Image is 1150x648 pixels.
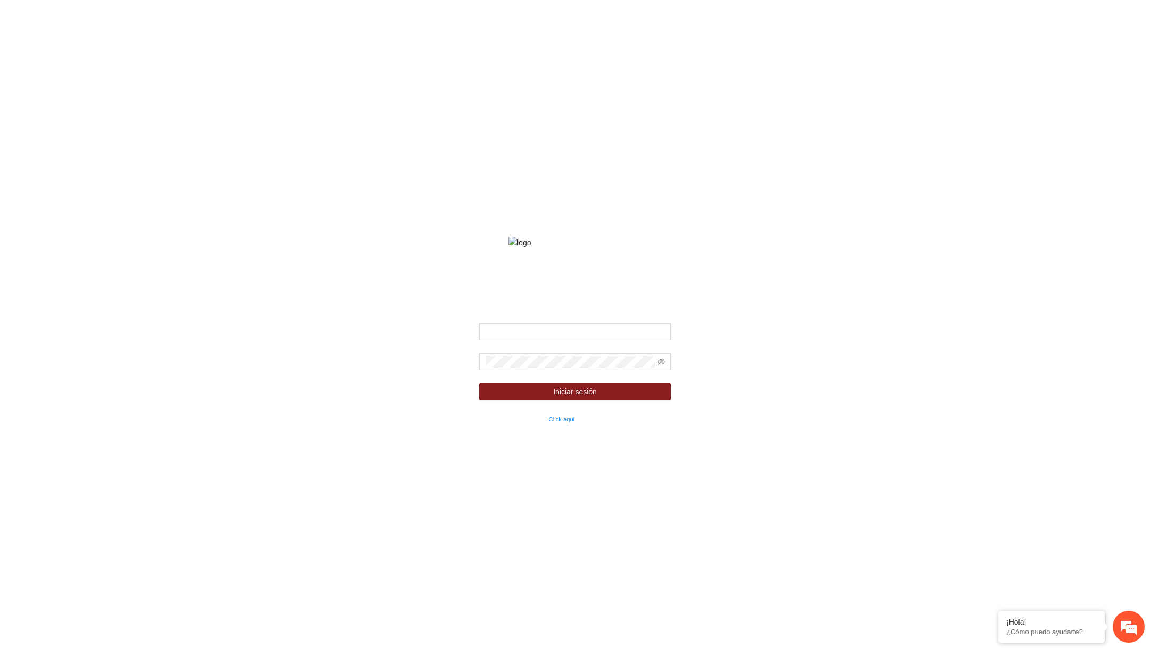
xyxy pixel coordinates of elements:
[553,386,597,397] span: Iniciar sesión
[555,306,595,314] strong: Bienvenido
[470,263,680,295] strong: Fondo de financiamiento de proyectos para la prevención y fortalecimiento de instituciones de seg...
[479,416,574,422] small: ¿Olvidaste tu contraseña?
[1006,628,1097,636] p: ¿Cómo puedo ayudarte?
[479,383,671,400] button: Iniciar sesión
[508,237,642,248] img: logo
[549,416,575,422] a: Click aqui
[1006,618,1097,626] div: ¡Hola!
[658,358,665,365] span: eye-invisible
